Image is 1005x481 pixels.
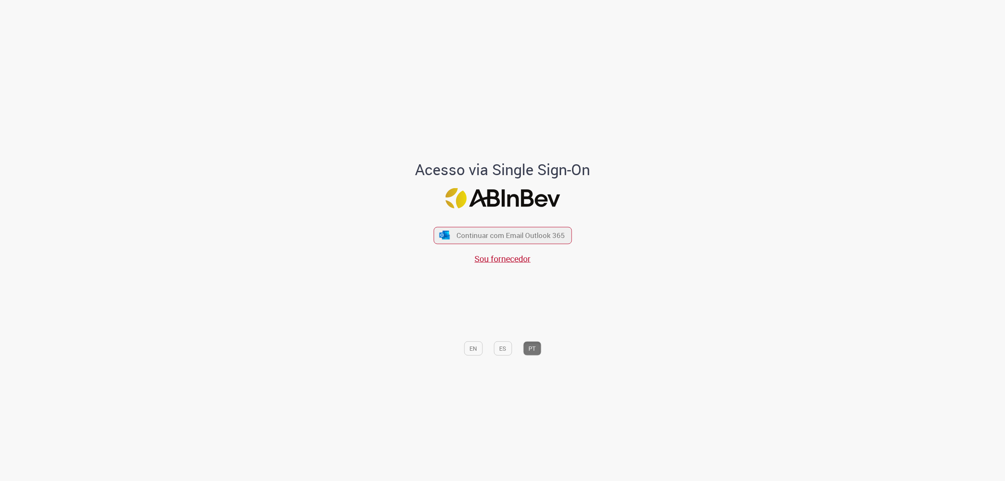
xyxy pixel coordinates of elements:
[439,231,451,240] img: ícone Azure/Microsoft 360
[387,161,619,178] h1: Acesso via Single Sign-On
[456,230,565,240] span: Continuar com Email Outlook 365
[445,188,560,208] img: Logo ABInBev
[494,341,512,355] button: ES
[433,227,572,244] button: ícone Azure/Microsoft 360 Continuar com Email Outlook 365
[464,341,482,355] button: EN
[523,341,541,355] button: PT
[474,253,531,264] a: Sou fornecedor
